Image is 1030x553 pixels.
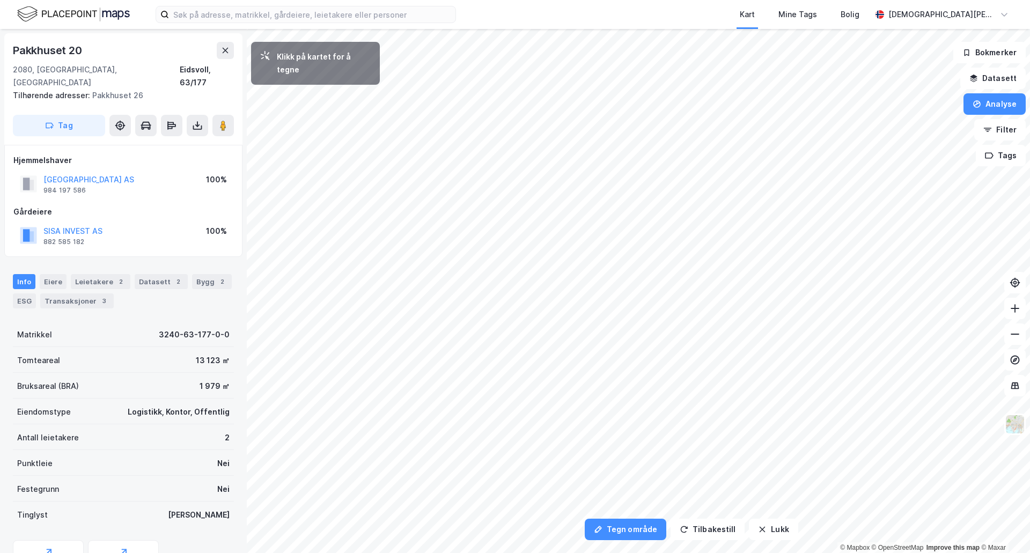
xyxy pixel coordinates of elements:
[926,544,980,551] a: Improve this map
[192,274,232,289] div: Bygg
[135,274,188,289] div: Datasett
[17,483,59,496] div: Festegrunn
[17,5,130,24] img: logo.f888ab2527a4732fd821a326f86c7f29.svg
[128,405,230,418] div: Logistikk, Kontor, Offentlig
[217,276,227,287] div: 2
[13,205,233,218] div: Gårdeiere
[13,89,225,102] div: Pakkhuset 26
[778,8,817,21] div: Mine Tags
[963,93,1026,115] button: Analyse
[225,431,230,444] div: 2
[173,276,183,287] div: 2
[976,502,1030,553] div: Kontrollprogram for chat
[206,173,227,186] div: 100%
[200,380,230,393] div: 1 979 ㎡
[960,68,1026,89] button: Datasett
[13,274,35,289] div: Info
[749,519,798,540] button: Lukk
[585,519,666,540] button: Tegn område
[196,354,230,367] div: 13 123 ㎡
[17,380,79,393] div: Bruksareal (BRA)
[17,457,53,470] div: Punktleie
[17,354,60,367] div: Tomteareal
[13,293,36,308] div: ESG
[976,502,1030,553] iframe: Chat Widget
[217,483,230,496] div: Nei
[13,42,84,59] div: Pakkhuset 20
[40,293,114,308] div: Transaksjoner
[841,8,859,21] div: Bolig
[180,63,234,89] div: Eidsvoll, 63/177
[43,186,86,195] div: 984 197 586
[17,328,52,341] div: Matrikkel
[872,544,924,551] a: OpenStreetMap
[1005,414,1025,434] img: Z
[43,238,84,246] div: 882 585 182
[888,8,996,21] div: [DEMOGRAPHIC_DATA][PERSON_NAME]
[169,6,455,23] input: Søk på adresse, matrikkel, gårdeiere, leietakere eller personer
[71,274,130,289] div: Leietakere
[159,328,230,341] div: 3240-63-177-0-0
[974,119,1026,141] button: Filter
[953,42,1026,63] button: Bokmerker
[115,276,126,287] div: 2
[168,508,230,521] div: [PERSON_NAME]
[17,405,71,418] div: Eiendomstype
[17,508,48,521] div: Tinglyst
[13,63,180,89] div: 2080, [GEOGRAPHIC_DATA], [GEOGRAPHIC_DATA]
[206,225,227,238] div: 100%
[740,8,755,21] div: Kart
[840,544,870,551] a: Mapbox
[17,431,79,444] div: Antall leietakere
[13,115,105,136] button: Tag
[217,457,230,470] div: Nei
[13,91,92,100] span: Tilhørende adresser:
[976,145,1026,166] button: Tags
[13,154,233,167] div: Hjemmelshaver
[40,274,67,289] div: Eiere
[671,519,745,540] button: Tilbakestill
[277,50,371,76] div: Klikk på kartet for å tegne
[99,296,109,306] div: 3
